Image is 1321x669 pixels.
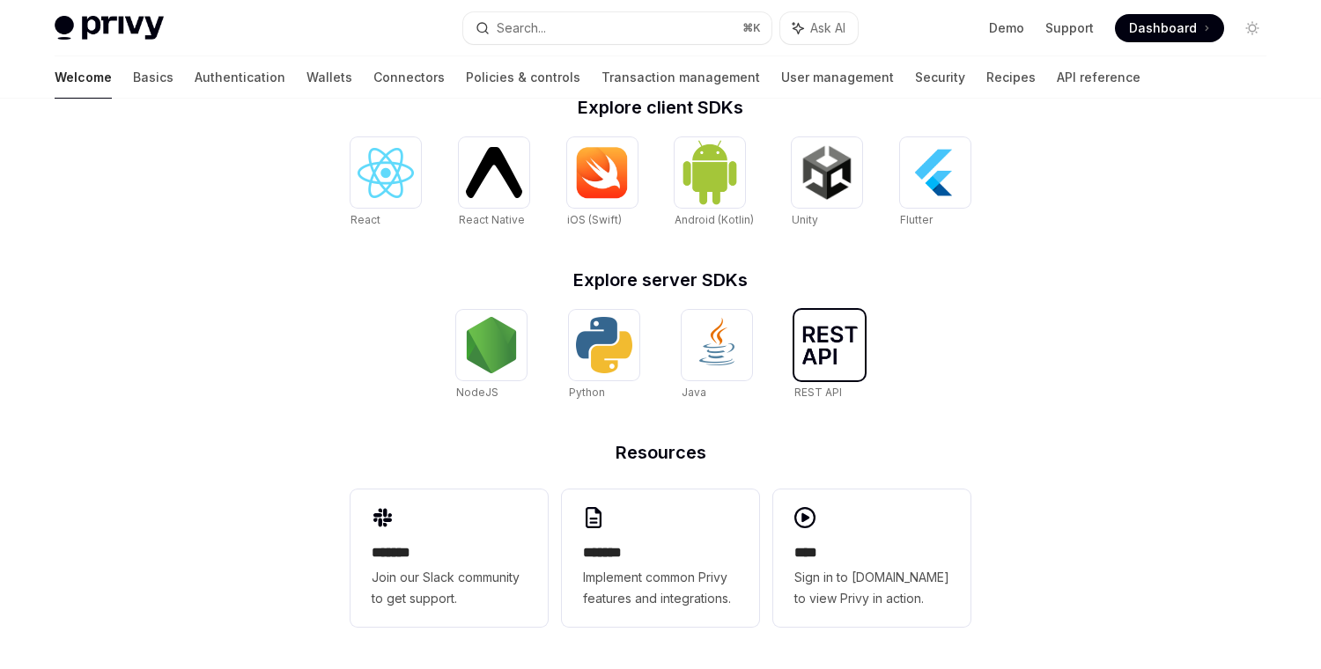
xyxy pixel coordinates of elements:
[55,16,164,40] img: light logo
[306,56,352,99] a: Wallets
[794,567,949,609] span: Sign in to [DOMAIN_NAME] to view Privy in action.
[794,310,865,401] a: REST APIREST API
[1129,19,1197,37] span: Dashboard
[562,489,759,627] a: **** **Implement common Privy features and integrations.
[351,271,970,289] h2: Explore server SDKs
[794,386,842,399] span: REST API
[900,137,970,229] a: FlutterFlutter
[351,213,380,226] span: React
[1238,14,1266,42] button: Toggle dark mode
[351,489,548,627] a: **** **Join our Slack community to get support.
[569,386,605,399] span: Python
[463,317,520,373] img: NodeJS
[601,56,760,99] a: Transaction management
[463,12,771,44] button: Search...⌘K
[989,19,1024,37] a: Demo
[133,56,173,99] a: Basics
[781,56,894,99] a: User management
[358,148,414,198] img: React
[351,137,421,229] a: ReactReact
[583,567,738,609] span: Implement common Privy features and integrations.
[900,213,933,226] span: Flutter
[569,310,639,401] a: PythonPython
[466,56,580,99] a: Policies & controls
[497,18,546,39] div: Search...
[456,386,498,399] span: NodeJS
[351,444,970,461] h2: Resources
[459,137,529,229] a: React NativeReact Native
[986,56,1036,99] a: Recipes
[810,19,845,37] span: Ask AI
[1057,56,1140,99] a: API reference
[373,56,445,99] a: Connectors
[799,144,855,201] img: Unity
[773,489,970,627] a: ****Sign in to [DOMAIN_NAME] to view Privy in action.
[682,139,738,205] img: Android (Kotlin)
[689,317,745,373] img: Java
[574,146,631,199] img: iOS (Swift)
[372,567,527,609] span: Join our Slack community to get support.
[780,12,858,44] button: Ask AI
[682,310,752,401] a: JavaJava
[55,56,112,99] a: Welcome
[915,56,965,99] a: Security
[675,213,754,226] span: Android (Kotlin)
[682,386,706,399] span: Java
[567,213,622,226] span: iOS (Swift)
[675,137,754,229] a: Android (Kotlin)Android (Kotlin)
[351,99,970,116] h2: Explore client SDKs
[576,317,632,373] img: Python
[1045,19,1094,37] a: Support
[742,21,761,35] span: ⌘ K
[567,137,638,229] a: iOS (Swift)iOS (Swift)
[456,310,527,401] a: NodeJSNodeJS
[801,326,858,364] img: REST API
[195,56,285,99] a: Authentication
[792,213,818,226] span: Unity
[459,213,525,226] span: React Native
[1115,14,1224,42] a: Dashboard
[792,137,862,229] a: UnityUnity
[466,147,522,197] img: React Native
[907,144,963,201] img: Flutter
